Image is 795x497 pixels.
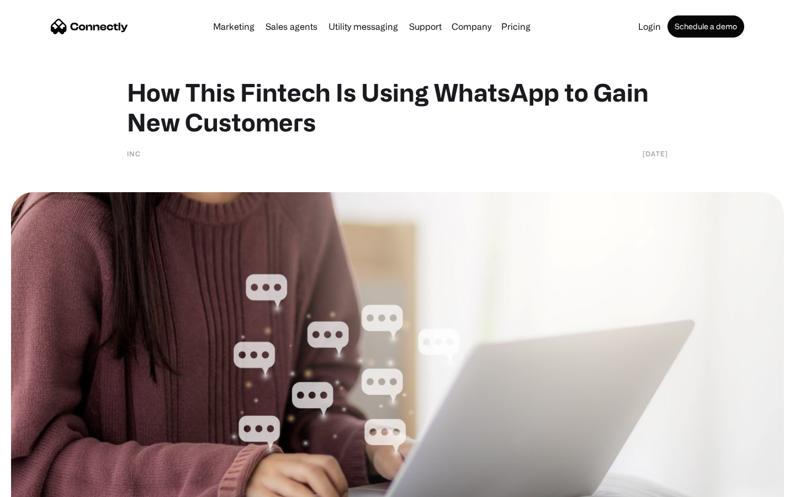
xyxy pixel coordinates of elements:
[634,22,665,31] a: Login
[209,22,259,31] a: Marketing
[643,148,668,159] div: [DATE]
[22,478,66,493] ul: Language list
[261,22,322,31] a: Sales agents
[405,22,446,31] a: Support
[11,478,66,493] aside: Language selected: English
[127,148,141,159] div: INC
[127,77,668,137] h1: How This Fintech Is Using WhatsApp to Gain New Customers
[452,19,491,34] div: Company
[667,15,744,38] a: Schedule a demo
[324,22,402,31] a: Utility messaging
[497,22,535,31] a: Pricing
